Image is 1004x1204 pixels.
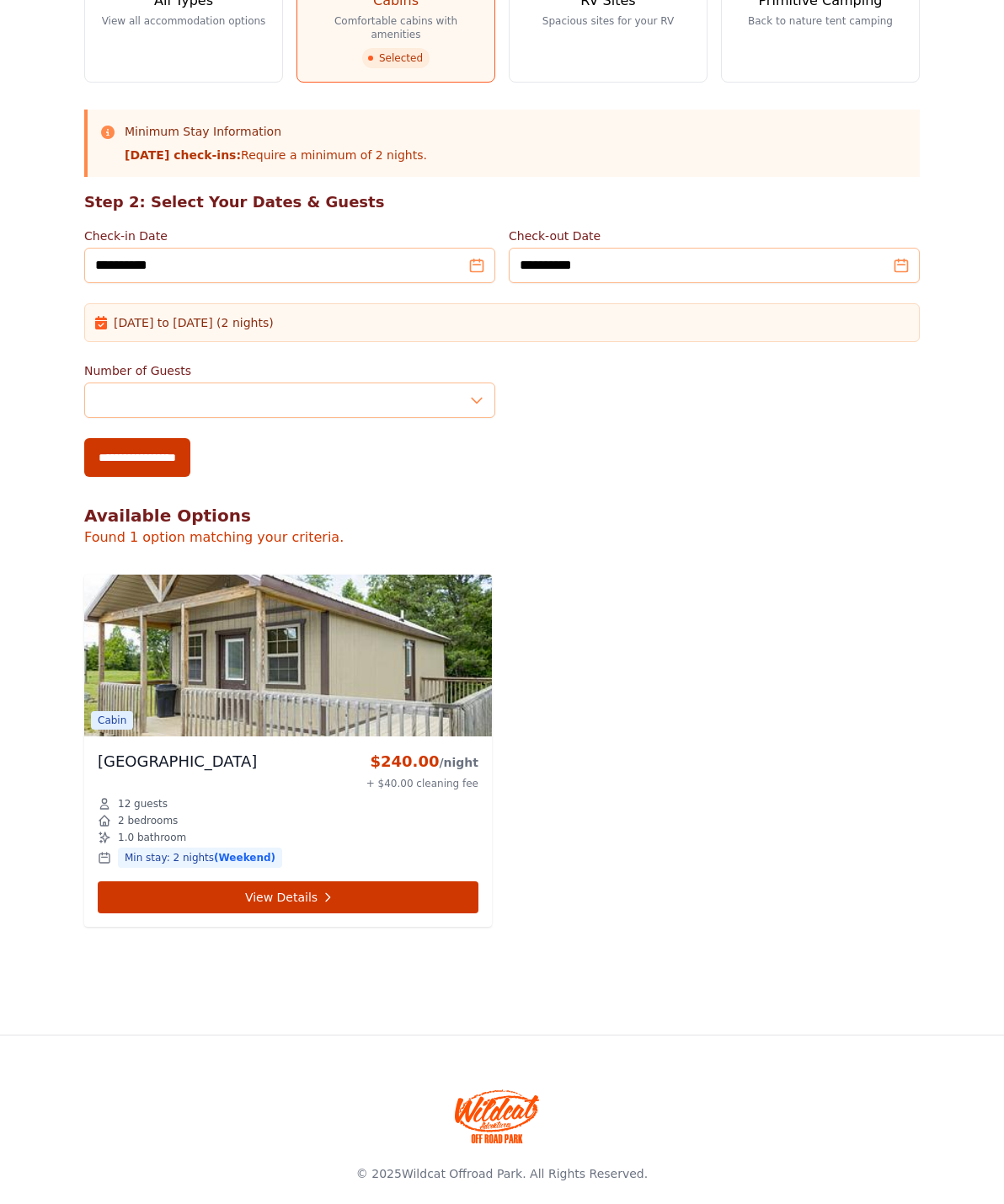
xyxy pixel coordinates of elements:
img: Wildcat Offroad park [455,1089,539,1143]
label: Check-in Date [84,227,495,244]
span: 2 bedrooms [118,814,178,827]
p: Spacious sites for your RV [542,14,674,28]
span: (Weekend) [214,852,275,864]
label: Number of Guests [84,362,495,379]
a: Wildcat Offroad Park [402,1167,522,1180]
p: Comfortable cabins with amenities [311,14,481,41]
span: Selected [362,48,430,68]
p: Require a minimum of 2 nights. [125,147,427,163]
span: Cabin [91,711,133,730]
h3: [GEOGRAPHIC_DATA] [98,750,257,773]
span: Min stay: 2 nights [118,848,282,868]
span: 12 guests [118,797,168,811]
img: Moose Lodge [84,575,492,736]
label: Check-out Date [509,227,920,244]
span: /night [439,756,478,769]
span: 1.0 bathroom [118,831,186,844]
p: View all accommodation options [102,14,266,28]
span: © 2025 . All Rights Reserved. [356,1167,648,1180]
h3: Minimum Stay Information [125,123,427,140]
p: Back to nature tent camping [748,14,893,28]
h2: Step 2: Select Your Dates & Guests [84,190,920,214]
strong: [DATE] check-ins: [125,148,241,162]
div: $240.00 [366,750,478,773]
div: + $40.00 cleaning fee [366,777,478,790]
p: Found 1 option matching your criteria. [84,527,920,548]
h2: Available Options [84,504,920,527]
a: View Details [98,881,478,913]
span: [DATE] to [DATE] (2 nights) [114,314,274,331]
